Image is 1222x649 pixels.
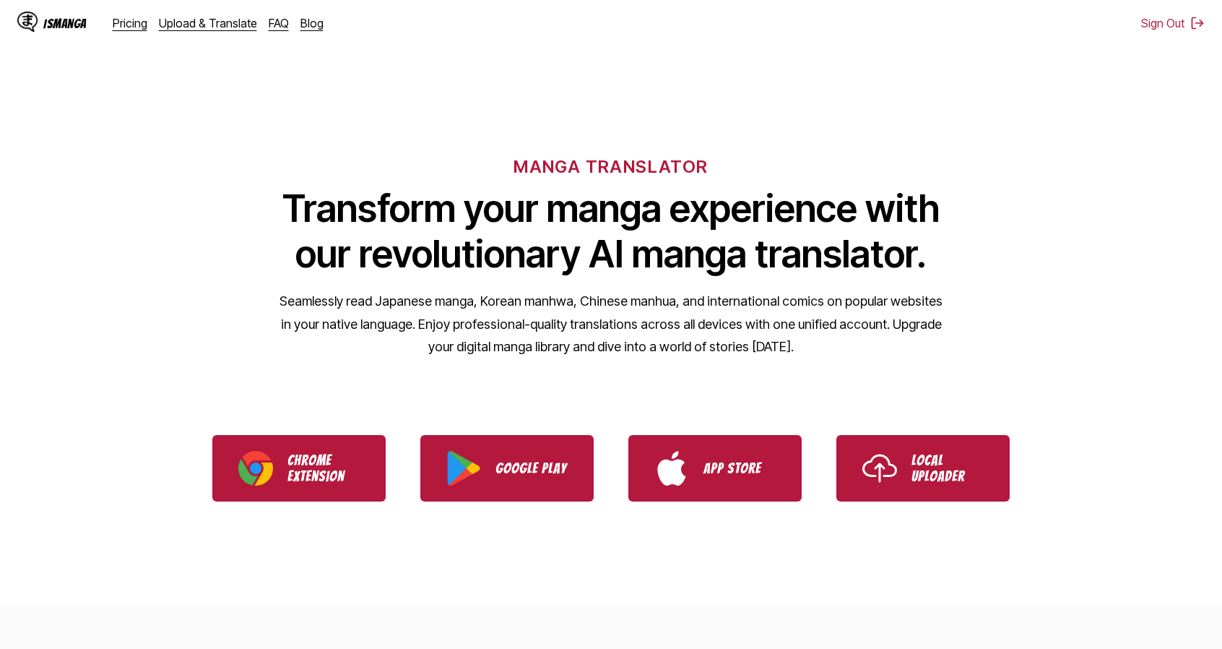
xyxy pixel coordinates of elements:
[212,435,386,502] a: Download IsManga Chrome Extension
[1141,16,1205,30] button: Sign Out
[300,16,324,30] a: Blog
[269,16,289,30] a: FAQ
[446,451,481,486] img: Google Play logo
[495,460,568,476] p: Google Play
[43,17,87,30] div: IsManga
[513,156,708,177] h6: MANGA TRANSLATOR
[279,290,943,358] p: Seamlessly read Japanese manga, Korean manhwa, Chinese manhua, and international comics on popula...
[862,451,897,486] img: Upload icon
[287,452,360,484] p: Chrome Extension
[279,186,943,277] h1: Transform your manga experience with our revolutionary AI manga translator.
[238,451,273,486] img: Chrome logo
[17,12,113,35] a: IsManga LogoIsManga
[159,16,257,30] a: Upload & Translate
[420,435,594,502] a: Download IsManga from Google Play
[1190,16,1205,30] img: Sign out
[17,12,38,32] img: IsManga Logo
[703,460,776,476] p: App Store
[113,16,147,30] a: Pricing
[654,451,689,486] img: App Store logo
[911,452,984,484] p: Local Uploader
[628,435,802,502] a: Download IsManga from App Store
[836,435,1010,502] a: Use IsManga Local Uploader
